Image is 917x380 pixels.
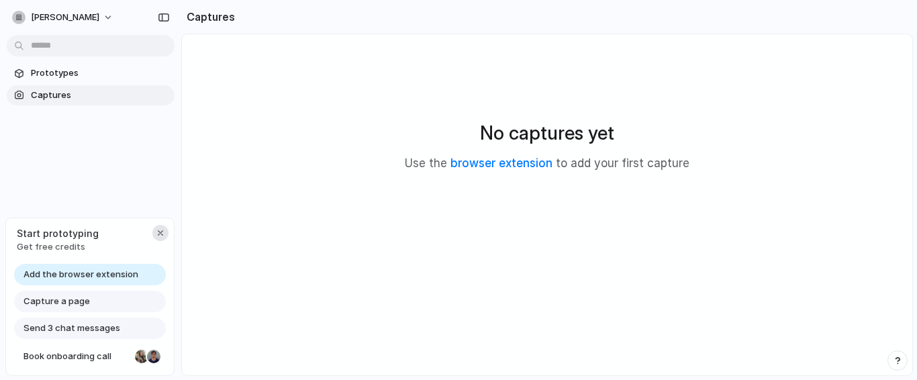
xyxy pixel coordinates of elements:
div: Nicole Kubica [134,348,150,365]
span: Add the browser extension [23,268,138,281]
button: [PERSON_NAME] [7,7,120,28]
a: Add the browser extension [14,264,166,285]
span: [PERSON_NAME] [31,11,99,24]
span: Book onboarding call [23,350,130,363]
span: Capture a page [23,295,90,308]
span: Start prototyping [17,226,99,240]
span: Send 3 chat messages [23,322,120,335]
p: Use the to add your first capture [405,155,689,173]
h2: No captures yet [480,119,614,147]
a: Book onboarding call [14,346,166,367]
span: Prototypes [31,66,169,80]
a: Captures [7,85,175,105]
span: Captures [31,89,169,102]
span: Get free credits [17,240,99,254]
div: Christian Iacullo [146,348,162,365]
a: browser extension [450,156,552,170]
h2: Captures [181,9,235,25]
a: Prototypes [7,63,175,83]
